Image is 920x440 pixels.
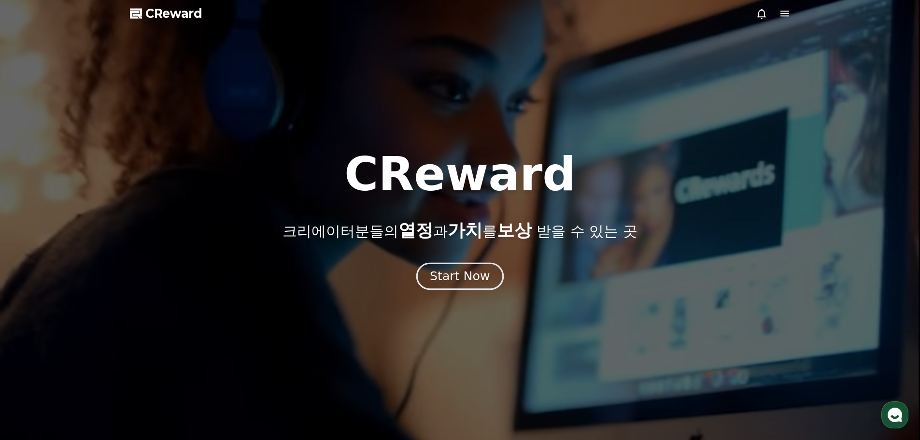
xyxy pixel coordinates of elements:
[430,268,490,284] div: Start Now
[344,151,576,198] h1: CReward
[149,321,161,328] span: 설정
[3,306,64,330] a: 홈
[125,306,185,330] a: 설정
[416,262,504,290] button: Start Now
[64,306,125,330] a: 대화
[145,6,202,21] span: CReward
[398,220,433,240] span: 열정
[30,321,36,328] span: 홈
[88,321,100,329] span: 대화
[418,273,502,282] a: Start Now
[497,220,532,240] span: 보상
[130,6,202,21] a: CReward
[448,220,482,240] span: 가치
[283,221,637,240] p: 크리에이터분들의 과 를 받을 수 있는 곳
